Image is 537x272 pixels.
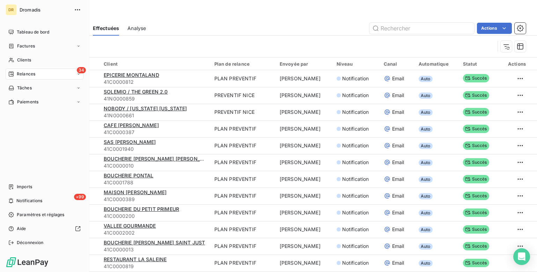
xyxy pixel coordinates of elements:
[104,223,156,229] span: VALLEE GOURMANDE
[104,240,205,245] span: BOUCHERIE [PERSON_NAME] SAINT JUST
[210,104,275,120] td: PREVENTIF NICE
[17,43,35,49] span: Factures
[463,141,489,150] span: Succès
[77,67,86,73] span: 34
[275,204,332,221] td: [PERSON_NAME]
[463,125,489,133] span: Succès
[463,61,494,67] div: Statut
[419,61,455,67] div: Automatique
[419,76,433,82] span: Auto
[6,257,49,268] img: Logo LeanPay
[6,54,83,66] a: Clients
[342,159,369,166] span: Notification
[93,25,119,32] span: Effectuées
[210,137,275,154] td: PLAN PREVENTIF
[104,89,168,95] span: SOLEMIO / THE GREEN 2.0
[392,209,404,216] span: Email
[477,23,512,34] button: Actions
[104,129,206,136] span: 41C0000387
[210,204,275,221] td: PLAN PREVENTIF
[392,159,404,166] span: Email
[6,209,83,220] a: Paramètres et réglages
[17,85,32,91] span: Tâches
[337,61,375,67] div: Niveau
[392,176,404,183] span: Email
[20,7,70,13] span: Dromadis
[275,104,332,120] td: [PERSON_NAME]
[392,125,404,132] span: Email
[6,96,83,108] a: Paiements
[342,75,369,82] span: Notification
[104,162,206,169] span: 41C0000010
[17,226,26,232] span: Aide
[275,120,332,137] td: [PERSON_NAME]
[210,221,275,238] td: PLAN PREVENTIF
[104,95,206,102] span: 41N0000859
[104,139,156,145] span: SAS [PERSON_NAME]
[275,238,332,255] td: [PERSON_NAME]
[104,206,179,212] span: BOUCHERIE DU PETIT PRIMEUR
[104,189,167,195] span: MAISON [PERSON_NAME]
[275,70,332,87] td: [PERSON_NAME]
[392,226,404,233] span: Email
[419,243,433,250] span: Auto
[104,146,206,153] span: 41C0001940
[104,172,153,178] span: BOUCHERIE PONTAL
[17,240,44,246] span: Déconnexion
[210,120,275,137] td: PLAN PREVENTIF
[419,260,433,266] span: Auto
[104,246,206,253] span: 41C0000013
[463,91,489,100] span: Succès
[513,248,530,265] div: Open Intercom Messenger
[127,25,146,32] span: Analyse
[342,192,369,199] span: Notification
[275,171,332,188] td: [PERSON_NAME]
[6,41,83,52] a: Factures
[419,193,433,199] span: Auto
[369,23,474,34] input: Rechercher
[104,156,216,162] span: BOUCHERIE [PERSON_NAME] [PERSON_NAME]
[6,4,17,15] div: DR
[17,99,38,105] span: Paiements
[104,263,206,270] span: 41C0000819
[463,259,489,267] span: Succès
[392,243,404,250] span: Email
[342,259,369,266] span: Notification
[104,213,206,220] span: 41C0000200
[6,223,83,234] a: Aide
[16,198,42,204] span: Notifications
[342,243,369,250] span: Notification
[503,61,526,67] div: Actions
[104,229,206,236] span: 41C0002002
[342,176,369,183] span: Notification
[342,92,369,99] span: Notification
[463,74,489,82] span: Succès
[275,255,332,271] td: [PERSON_NAME]
[419,143,433,149] span: Auto
[104,112,206,119] span: 41N0000661
[17,184,32,190] span: Imports
[275,221,332,238] td: [PERSON_NAME]
[463,208,489,217] span: Succès
[463,158,489,167] span: Succès
[419,93,433,99] span: Auto
[104,179,206,186] span: 41C0001788
[392,75,404,82] span: Email
[104,122,159,128] span: CAFE [PERSON_NAME]
[6,181,83,192] a: Imports
[275,154,332,171] td: [PERSON_NAME]
[419,176,433,183] span: Auto
[210,70,275,87] td: PLAN PREVENTIF
[210,171,275,188] td: PLAN PREVENTIF
[342,109,369,116] span: Notification
[392,259,404,266] span: Email
[6,68,83,80] a: 34Relances
[275,188,332,204] td: [PERSON_NAME]
[74,194,86,200] span: +99
[342,125,369,132] span: Notification
[104,196,206,203] span: 41C0000389
[392,142,404,149] span: Email
[392,92,404,99] span: Email
[342,142,369,149] span: Notification
[210,87,275,104] td: PREVENTIF NICE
